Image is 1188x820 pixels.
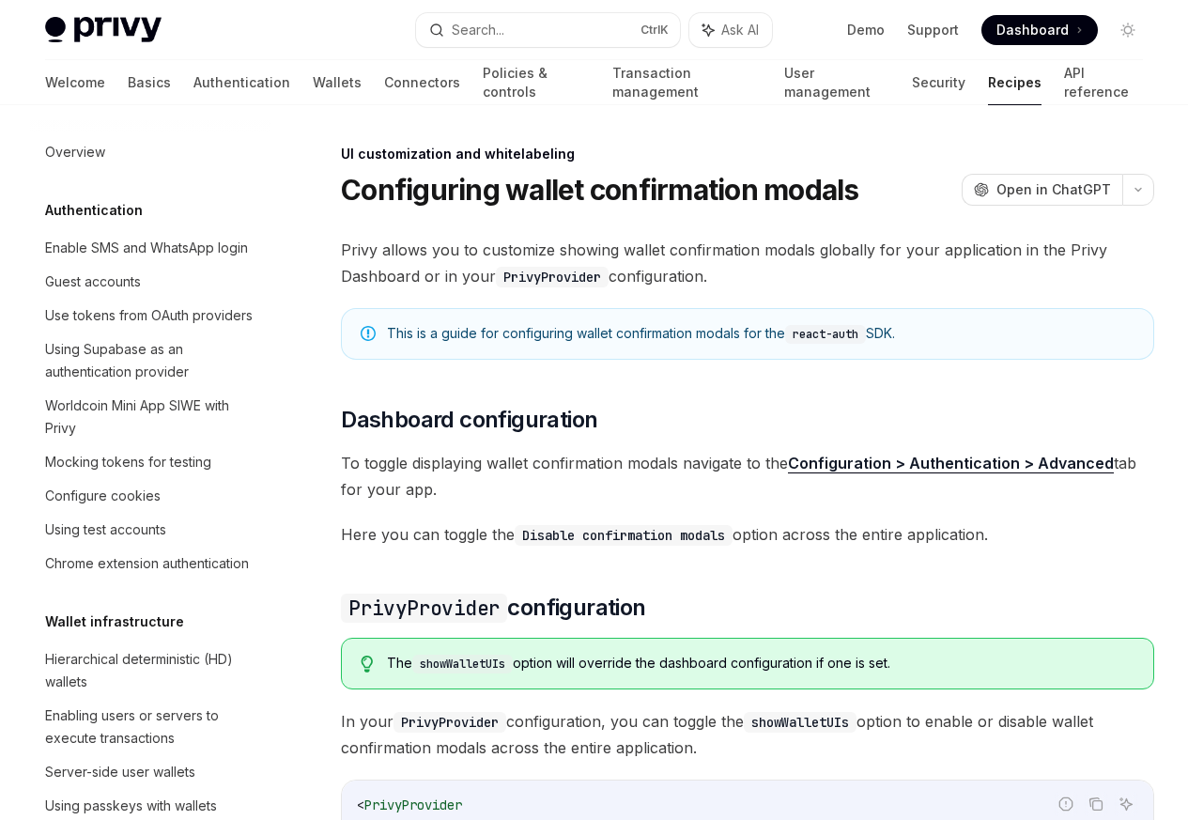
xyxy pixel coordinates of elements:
h1: Configuring wallet confirmation modals [341,173,859,207]
a: Dashboard [981,15,1098,45]
div: Worldcoin Mini App SIWE with Privy [45,395,259,440]
div: UI customization and whitelabeling [341,145,1154,163]
a: Wallets [313,60,362,105]
div: Hierarchical deterministic (HD) wallets [45,648,259,693]
div: Mocking tokens for testing [45,451,211,473]
span: Privy allows you to customize showing wallet confirmation modals globally for your application in... [341,237,1154,289]
a: Authentication [193,60,290,105]
code: showWalletUIs [412,655,513,673]
a: Use tokens from OAuth providers [30,299,270,333]
div: Guest accounts [45,271,141,293]
button: Search...CtrlK [416,13,680,47]
span: To toggle displaying wallet confirmation modals navigate to the tab for your app. [341,450,1154,503]
span: PrivyProvider [364,797,462,813]
a: Using test accounts [30,513,270,547]
a: Hierarchical deterministic (HD) wallets [30,642,270,699]
a: Configure cookies [30,479,270,513]
div: Configure cookies [45,485,161,507]
div: The option will override the dashboard configuration if one is set. [387,654,1134,673]
div: Using test accounts [45,518,166,541]
a: Enabling users or servers to execute transactions [30,699,270,755]
h5: Wallet infrastructure [45,611,184,633]
button: Copy the contents from the code block [1084,792,1108,816]
button: Ask AI [1114,792,1138,816]
a: Transaction management [612,60,761,105]
a: Using Supabase as an authentication provider [30,333,270,389]
code: showWalletUIs [744,712,856,733]
span: Dashboard [996,21,1069,39]
span: Here you can toggle the option across the entire application. [341,521,1154,548]
a: Connectors [384,60,460,105]
a: Server-side user wallets [30,755,270,789]
svg: Tip [361,656,374,673]
span: Dashboard configuration [341,405,597,435]
code: PrivyProvider [341,594,507,623]
span: Ctrl K [640,23,669,38]
a: Welcome [45,60,105,105]
button: Toggle dark mode [1113,15,1143,45]
a: User management [784,60,890,105]
span: configuration [341,593,645,623]
div: Use tokens from OAuth providers [45,304,253,327]
div: Overview [45,141,105,163]
a: Demo [847,21,885,39]
a: Configuration > Authentication > Advanced [788,454,1114,473]
span: Ask AI [721,21,759,39]
a: Mocking tokens for testing [30,445,270,479]
div: This is a guide for configuring wallet confirmation modals for the SDK. [387,324,1134,344]
span: Open in ChatGPT [996,180,1111,199]
a: Support [907,21,959,39]
div: Enable SMS and WhatsApp login [45,237,248,259]
span: In your configuration, you can toggle the option to enable or disable wallet confirmation modals ... [341,708,1154,761]
a: Policies & controls [483,60,590,105]
svg: Note [361,326,376,341]
a: Enable SMS and WhatsApp login [30,231,270,265]
a: Overview [30,135,270,169]
span: < [357,797,364,813]
a: Security [912,60,965,105]
div: Server-side user wallets [45,761,195,783]
a: Basics [128,60,171,105]
button: Ask AI [689,13,772,47]
button: Report incorrect code [1054,792,1078,816]
div: Enabling users or servers to execute transactions [45,704,259,750]
div: Chrome extension authentication [45,552,249,575]
a: API reference [1064,60,1143,105]
code: react-auth [785,325,866,344]
code: PrivyProvider [393,712,506,733]
code: PrivyProvider [496,267,609,287]
div: Using passkeys with wallets [45,795,217,817]
a: Recipes [988,60,1041,105]
a: Worldcoin Mini App SIWE with Privy [30,389,270,445]
code: Disable confirmation modals [515,525,733,546]
a: Guest accounts [30,265,270,299]
button: Open in ChatGPT [962,174,1122,206]
div: Using Supabase as an authentication provider [45,338,259,383]
a: Chrome extension authentication [30,547,270,580]
h5: Authentication [45,199,143,222]
div: Search... [452,19,504,41]
img: light logo [45,17,162,43]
